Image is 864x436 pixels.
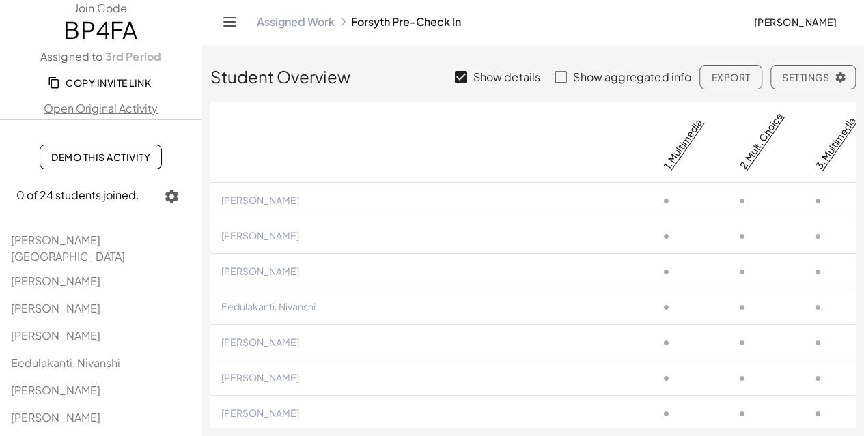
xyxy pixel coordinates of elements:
[16,188,139,202] span: 0 of 24 students joined.
[699,65,762,89] button: Export
[742,10,848,34] button: [PERSON_NAME]
[40,70,162,95] button: Copy Invite Link
[813,114,858,171] a: 3. Multimedia
[735,407,749,421] i: Task not started.
[257,15,335,29] a: Assigned Work
[11,274,100,288] span: [PERSON_NAME]
[811,336,825,350] i: Task not started.
[735,371,749,386] i: Task not started.
[11,383,100,397] span: [PERSON_NAME]
[221,336,299,348] span: [PERSON_NAME]
[221,371,299,383] span: [PERSON_NAME]
[573,61,691,93] label: Show aggregated info
[811,371,825,386] i: Task not started.
[735,194,749,208] i: Task not started.
[811,407,825,421] i: Task not started.
[11,301,100,315] span: [PERSON_NAME]
[221,407,299,419] span: [PERSON_NAME]
[659,371,673,386] i: Task not started.
[11,233,125,263] span: [PERSON_NAME][GEOGRAPHIC_DATA]
[811,300,825,315] i: Task not started.
[11,410,100,424] span: [PERSON_NAME]
[473,61,540,93] label: Show details
[811,229,825,244] i: Task not started.
[735,300,749,315] i: Task not started.
[40,145,162,169] a: Demo This Activity
[661,117,704,171] a: 1. Multimedia
[735,229,749,244] i: Task not started.
[103,49,162,65] a: 3rd Period
[659,265,673,279] i: Task not started.
[51,76,151,89] span: Copy Invite Link
[811,265,825,279] i: Task not started.
[735,265,749,279] i: Task not started.
[737,110,785,171] a: 2. Mult. Choice
[221,229,299,242] span: [PERSON_NAME]
[659,229,673,244] i: Task not started.
[782,71,844,83] span: Settings
[210,44,856,93] div: Student Overview
[40,49,161,65] label: Assigned to
[11,355,120,370] span: Eedulakanti, Nivanshi
[659,407,673,421] i: Task not started.
[770,65,856,89] button: Settings
[11,328,100,343] span: [PERSON_NAME]
[221,300,316,313] span: Eedulakanti, Nivanshi
[659,194,673,208] i: Task not started.
[221,265,299,277] span: [PERSON_NAME]
[221,194,299,206] span: [PERSON_NAME]
[735,336,749,350] i: Task not started.
[659,300,673,315] i: Task not started.
[219,11,240,33] button: Toggle navigation
[711,71,750,83] span: Export
[753,16,837,28] span: [PERSON_NAME]
[51,151,150,163] span: Demo This Activity
[811,194,825,208] i: Task not started.
[659,336,673,350] i: Task not started.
